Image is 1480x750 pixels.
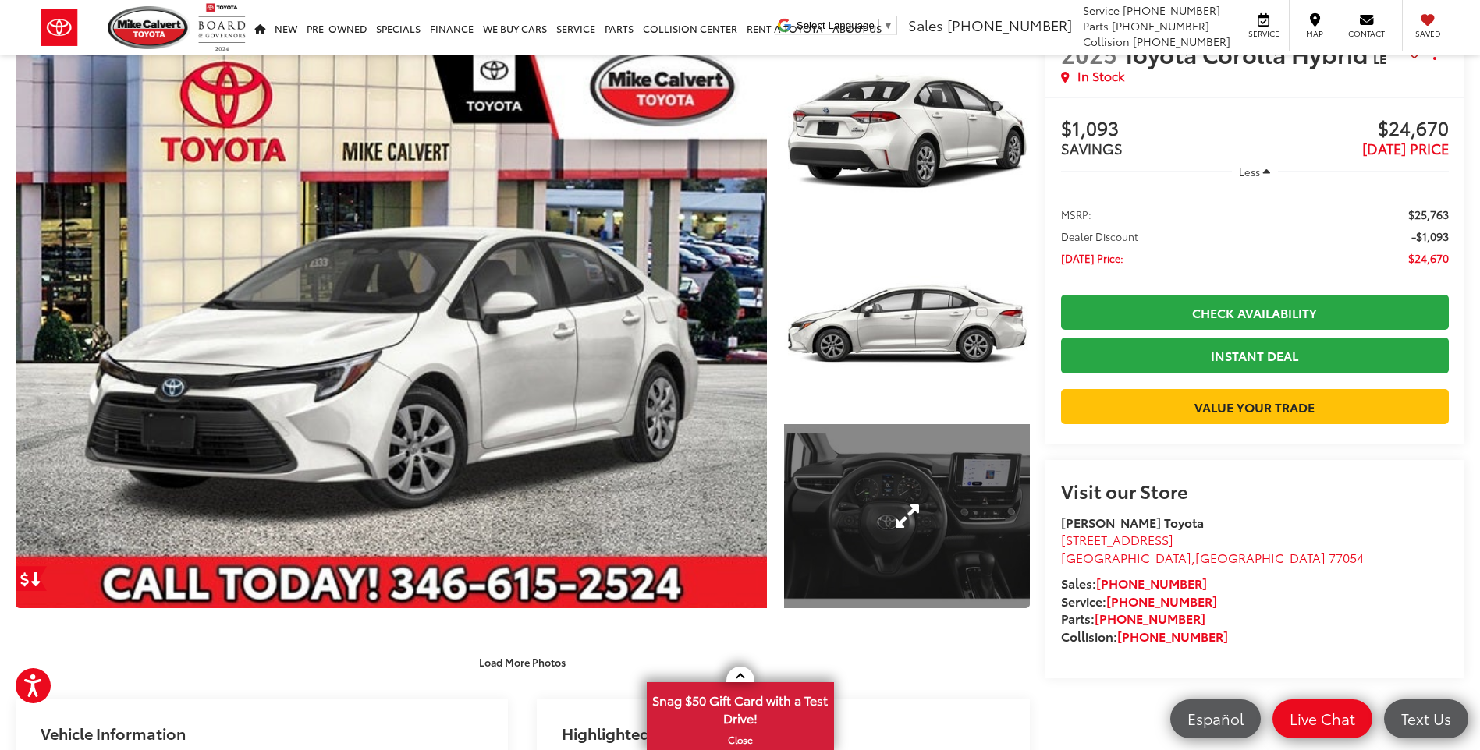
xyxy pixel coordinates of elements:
a: [PHONE_NUMBER] [1095,609,1205,627]
a: [PHONE_NUMBER] [1117,627,1228,645]
span: Service [1246,28,1281,39]
a: Expand Photo 1 [784,40,1029,224]
a: Español [1170,699,1261,738]
span: [PHONE_NUMBER] [1133,34,1230,49]
a: Check Availability [1061,295,1449,330]
strong: Sales: [1061,574,1207,592]
h2: Visit our Store [1061,480,1449,501]
a: Expand Photo 3 [784,424,1029,608]
span: SAVINGS [1061,138,1123,158]
img: Mike Calvert Toyota [108,6,190,49]
a: Expand Photo 0 [16,40,767,608]
a: Get Price Drop Alert [16,566,47,591]
span: Collision [1083,34,1130,49]
a: Instant Deal [1061,338,1449,373]
a: [STREET_ADDRESS] [GEOGRAPHIC_DATA],[GEOGRAPHIC_DATA] 77054 [1061,530,1364,566]
img: 2025 Toyota Corolla Hybrid LE [782,230,1032,418]
h2: Vehicle Information [41,724,186,741]
span: [PHONE_NUMBER] [947,15,1072,35]
span: LE [1373,49,1386,67]
a: Text Us [1384,699,1468,738]
a: Expand Photo 2 [784,232,1029,416]
span: MSRP: [1061,207,1091,222]
button: Load More Photos [468,648,577,675]
span: Service [1083,2,1120,18]
span: Text Us [1393,709,1459,728]
span: ▼ [883,19,893,31]
span: $24,670 [1255,118,1449,141]
strong: Collision: [1061,627,1228,645]
span: Dealer Discount [1061,228,1138,244]
span: Saved [1411,28,1445,39]
span: [GEOGRAPHIC_DATA] [1195,548,1326,566]
img: 2025 Toyota Corolla Hybrid LE [8,37,775,611]
span: Español [1180,709,1251,728]
span: , [1061,548,1364,566]
span: In Stock [1077,67,1124,85]
button: Less [1232,157,1279,186]
span: [STREET_ADDRESS] [1061,530,1173,548]
a: [PHONE_NUMBER] [1096,574,1207,592]
strong: Parts: [1061,609,1205,627]
span: [GEOGRAPHIC_DATA] [1061,548,1191,566]
span: [PHONE_NUMBER] [1112,18,1209,34]
span: [PHONE_NUMBER] [1123,2,1220,18]
span: [DATE] Price: [1061,250,1123,266]
span: -$1,093 [1411,228,1449,244]
span: $1,093 [1061,118,1255,141]
span: Snag $50 Gift Card with a Test Drive! [648,684,832,731]
a: Value Your Trade [1061,389,1449,424]
span: $25,763 [1408,207,1449,222]
span: [DATE] PRICE [1362,138,1449,158]
span: Map [1297,28,1332,39]
a: [PHONE_NUMBER] [1106,592,1217,610]
span: Contact [1348,28,1385,39]
img: 2025 Toyota Corolla Hybrid LE [782,37,1032,225]
strong: Service: [1061,592,1217,610]
span: Sales [908,15,943,35]
a: Live Chat [1272,699,1372,738]
span: Live Chat [1282,709,1363,728]
strong: [PERSON_NAME] Toyota [1061,513,1204,531]
h2: Highlighted Features [562,724,717,741]
span: Parts [1083,18,1109,34]
span: $24,670 [1408,250,1449,266]
span: 77054 [1329,548,1364,566]
span: Less [1239,165,1260,179]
